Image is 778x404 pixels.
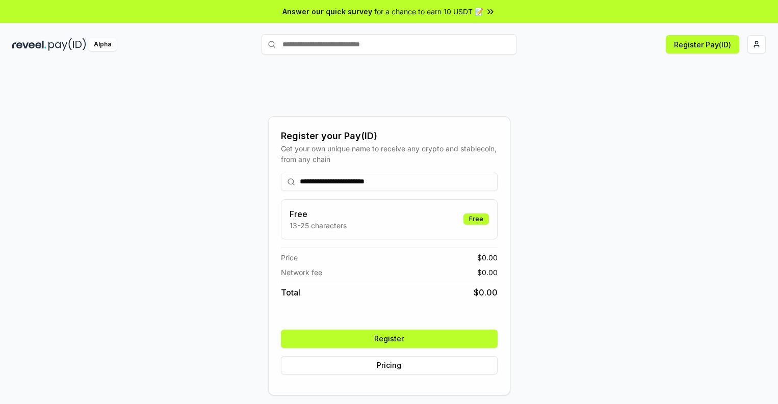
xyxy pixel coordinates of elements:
[290,220,347,231] p: 13-25 characters
[281,129,498,143] div: Register your Pay(ID)
[290,208,347,220] h3: Free
[281,252,298,263] span: Price
[374,6,483,17] span: for a chance to earn 10 USDT 📝
[477,267,498,278] span: $ 0.00
[281,143,498,165] div: Get your own unique name to receive any crypto and stablecoin, from any chain
[477,252,498,263] span: $ 0.00
[463,213,489,225] div: Free
[281,267,322,278] span: Network fee
[12,38,46,51] img: reveel_dark
[474,286,498,299] span: $ 0.00
[281,286,300,299] span: Total
[48,38,86,51] img: pay_id
[281,330,498,348] button: Register
[88,38,117,51] div: Alpha
[666,35,739,53] button: Register Pay(ID)
[282,6,372,17] span: Answer our quick survey
[281,356,498,374] button: Pricing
